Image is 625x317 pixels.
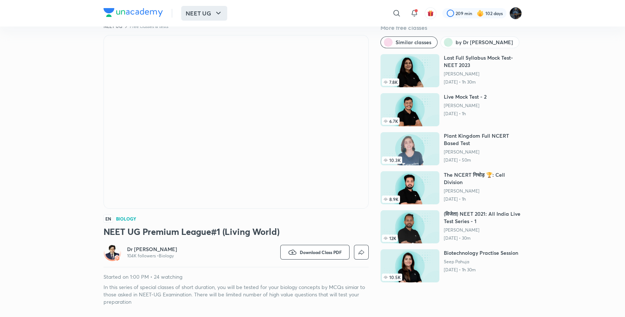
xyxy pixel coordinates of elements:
img: Purnima Sharma [509,7,522,20]
h6: Biotechnology Practise Session [444,249,518,257]
a: Avatarbadge [103,243,121,261]
a: Seep Pahuja [444,259,518,265]
img: avatar [427,10,434,17]
img: badge [115,256,120,261]
span: 12K [382,235,398,242]
button: Similar classes [380,36,438,48]
span: 10.5K [382,274,402,281]
a: [PERSON_NAME] [444,227,522,233]
img: streak [477,10,484,17]
p: [DATE] • 1h [444,196,522,202]
span: EN [103,215,113,223]
span: 8.9K [382,196,400,203]
p: Started on 1:00 PM • 24 watching [103,273,369,281]
p: [DATE] • 1h [444,111,487,117]
span: Similar classes [396,39,431,46]
p: 104K followers • Biology [127,253,177,259]
p: [DATE] • 1h 30m [444,79,522,85]
h6: (विजेता) NEET 2021: All India Live Test Series - 1 [444,210,522,225]
h4: Biology [116,216,137,221]
p: [DATE] • 30m [444,235,522,241]
p: In this series of special classes of short duration, you will be tested for your biology concepts... [103,283,369,306]
h3: NEET UG Premium League#1 (Living World) [103,226,369,237]
h6: Last Full Syllabus Mock Test- NEET 2023 [444,54,522,69]
button: Download Class PDF [280,245,350,260]
h6: Live Mock Test - 2 [444,93,487,101]
button: NEET UG [181,6,227,21]
a: [PERSON_NAME] [444,188,522,194]
h6: Plant Kingdom Full NCERT Based Test [444,132,522,147]
p: [DATE] • 1h 30m [444,267,518,273]
iframe: Class [104,35,368,208]
a: Dr [PERSON_NAME] [127,246,177,253]
span: 6.7K [382,117,400,125]
span: 10.3K [382,156,402,164]
a: [PERSON_NAME] [444,103,487,109]
span: by Dr Amit Gupta [456,39,513,46]
a: [PERSON_NAME] [444,71,522,77]
span: Download Class PDF [300,249,342,255]
button: avatar [425,7,436,19]
a: Company Logo [103,8,163,19]
button: by Dr Amit Gupta [440,36,519,48]
p: [DATE] • 50m [444,157,522,163]
a: [PERSON_NAME] [444,149,522,155]
h6: The NCERT निचोड़ 🏆: Cell Division [444,171,522,186]
img: Company Logo [103,8,163,17]
span: 7.8K [382,78,399,86]
h5: More free classes [380,23,522,32]
img: Avatar [105,245,120,260]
